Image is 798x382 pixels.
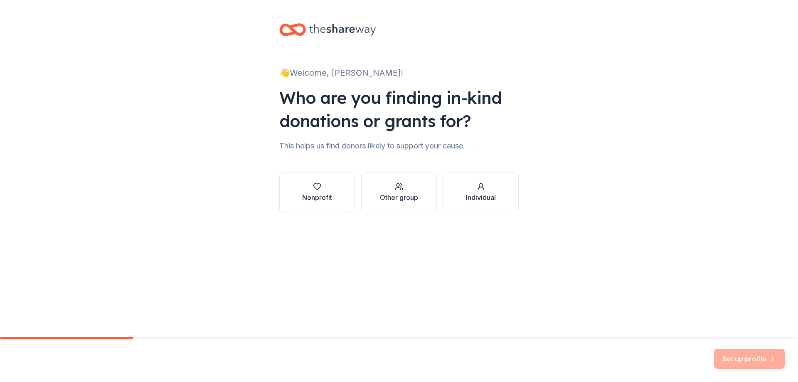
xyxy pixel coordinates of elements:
div: Individual [466,192,496,202]
div: This helps us find donors likely to support your cause. [279,139,519,153]
button: Individual [443,173,519,212]
div: Nonprofit [302,192,332,202]
div: Who are you finding in-kind donations or grants for? [279,86,519,133]
div: Other group [380,192,418,202]
button: Nonprofit [279,173,355,212]
button: Other group [361,173,436,212]
div: 👋 Welcome, [PERSON_NAME]! [279,66,519,79]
